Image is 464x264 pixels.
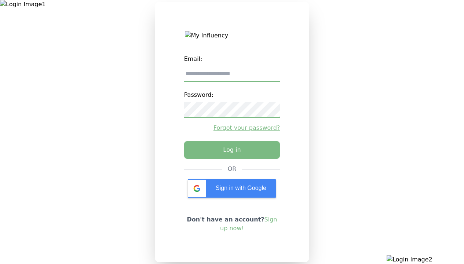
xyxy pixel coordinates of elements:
[184,215,280,233] p: Don't have an account?
[184,141,280,159] button: Log in
[188,179,276,198] div: Sign in with Google
[387,255,464,264] img: Login Image2
[184,88,280,102] label: Password:
[184,52,280,66] label: Email:
[185,31,279,40] img: My Influency
[228,165,237,173] div: OR
[216,185,266,191] span: Sign in with Google
[184,124,280,132] a: Forgot your password?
